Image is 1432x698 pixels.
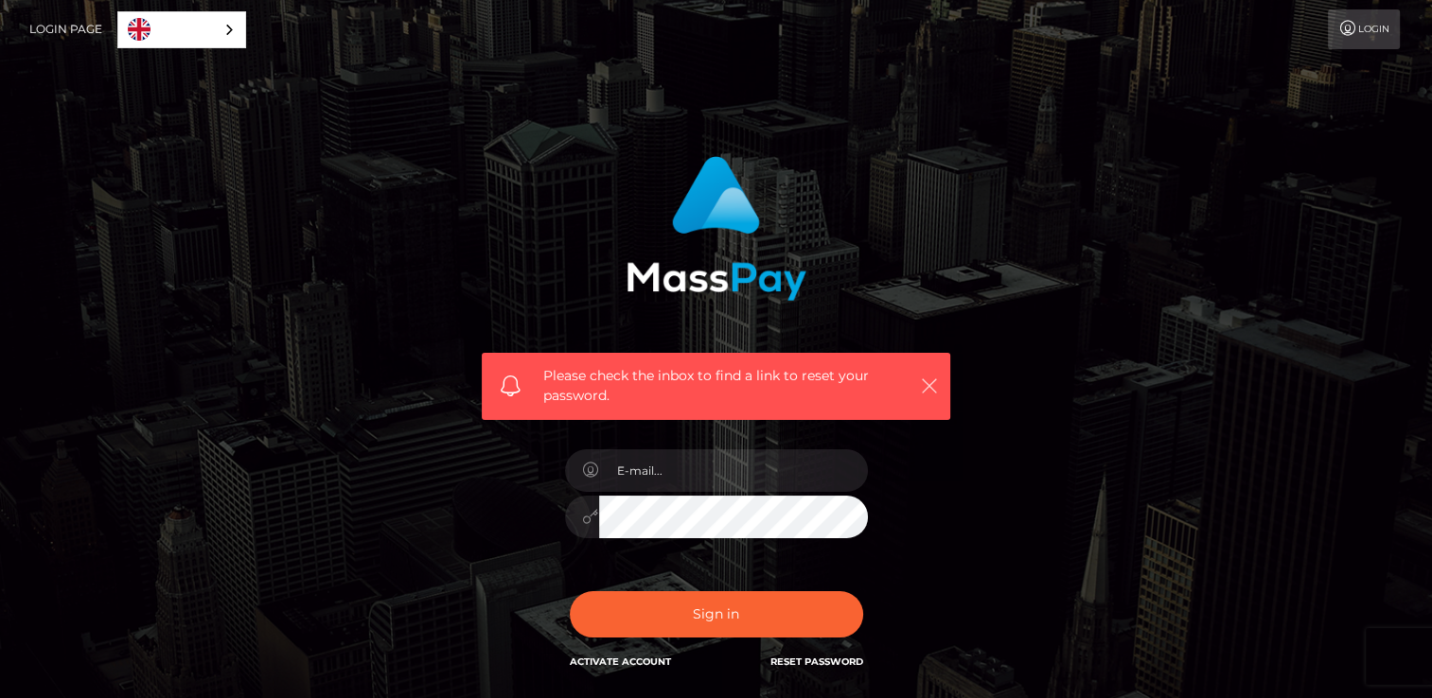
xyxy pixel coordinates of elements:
a: Reset Password [770,655,863,668]
div: Language [117,11,246,48]
button: Sign in [570,591,863,637]
a: English [118,12,245,47]
a: Login Page [29,9,102,49]
img: MassPay Login [627,156,806,301]
a: Login [1328,9,1400,49]
a: Activate Account [570,655,671,668]
span: Please check the inbox to find a link to reset your password. [543,366,889,406]
aside: Language selected: English [117,11,246,48]
input: E-mail... [599,449,868,492]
